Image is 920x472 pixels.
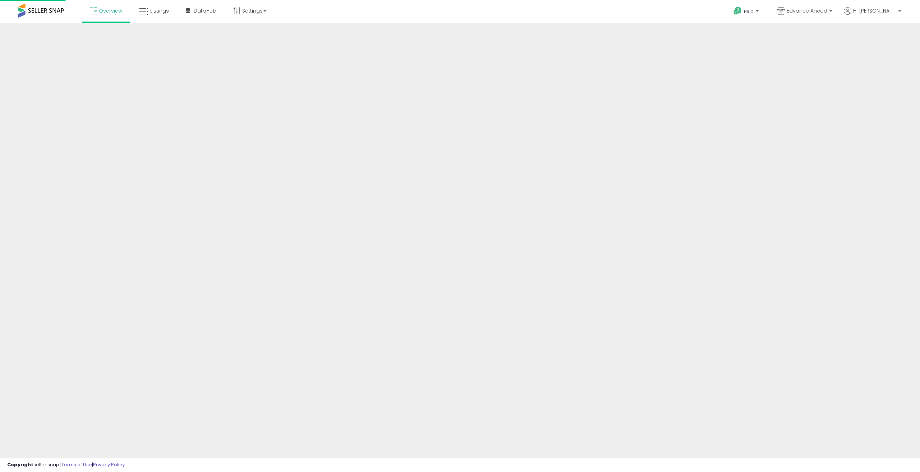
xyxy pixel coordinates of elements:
[744,8,754,14] span: Help
[844,7,901,23] a: Hi [PERSON_NAME]
[733,6,742,15] i: Get Help
[150,7,169,14] span: Listings
[194,7,216,14] span: DataHub
[787,7,827,14] span: Edvance Ahead
[99,7,122,14] span: Overview
[853,7,896,14] span: Hi [PERSON_NAME]
[728,1,766,23] a: Help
